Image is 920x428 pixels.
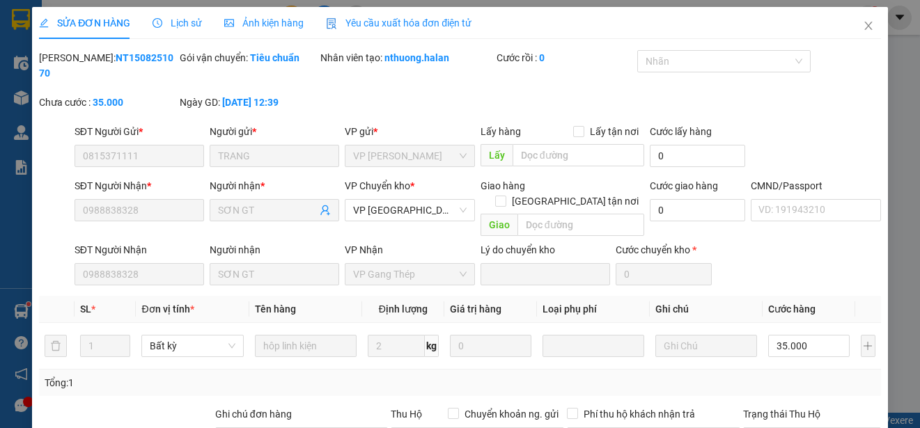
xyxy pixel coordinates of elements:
[320,50,494,65] div: Nhân viên tạo:
[320,205,331,216] span: user-add
[863,20,874,31] span: close
[141,303,194,315] span: Đơn vị tính
[210,178,339,193] div: Người nhận
[578,406,701,422] span: Phí thu hộ khách nhận trả
[616,242,712,257] div: Cước chuyển kho
[45,335,67,357] button: delete
[379,303,428,315] span: Định lượng
[513,144,644,166] input: Dọc đường
[849,7,888,46] button: Close
[353,264,466,285] span: VP Gang Thép
[222,97,279,108] b: [DATE] 12:39
[353,200,466,221] span: VP Yên Bình
[481,242,610,257] div: Lý do chuyển kho
[743,406,881,422] div: Trạng thái Thu Hộ
[215,409,292,420] label: Ghi chú đơn hàng
[450,303,501,315] span: Giá trị hàng
[450,335,531,357] input: 0
[39,17,130,29] span: SỬA ĐƠN HÀNG
[180,95,318,110] div: Ngày GD:
[481,144,513,166] span: Lấy
[481,126,521,137] span: Lấy hàng
[353,145,466,166] span: VP Nguyễn Trãi
[93,97,123,108] b: 35.000
[224,17,304,29] span: Ảnh kiện hàng
[250,52,299,63] b: Tiêu chuẩn
[224,18,234,28] span: picture
[481,214,517,236] span: Giao
[425,335,439,357] span: kg
[384,52,449,63] b: nthuong.halan
[326,17,471,29] span: Yêu cầu xuất hóa đơn điện tử
[768,303,816,315] span: Cước hàng
[75,124,204,139] div: SĐT Người Gửi
[861,335,875,357] button: plus
[255,335,357,357] input: VD: Bàn, Ghế
[80,303,91,315] span: SL
[345,124,474,139] div: VP gửi
[39,50,177,81] div: [PERSON_NAME]:
[153,17,202,29] span: Lịch sử
[650,199,746,221] input: Cước giao hàng
[497,50,634,65] div: Cước rồi :
[345,242,474,257] div: VP Nhận
[255,303,296,315] span: Tên hàng
[391,409,422,420] span: Thu Hộ
[75,178,204,193] div: SĐT Người Nhận
[345,180,410,191] span: VP Chuyển kho
[655,335,757,357] input: Ghi Chú
[210,124,339,139] div: Người gửi
[39,18,49,28] span: edit
[481,180,525,191] span: Giao hàng
[751,178,880,193] div: CMND/Passport
[459,406,564,422] span: Chuyển khoản ng. gửi
[650,296,763,323] th: Ghi chú
[537,296,650,323] th: Loại phụ phí
[650,180,718,191] label: Cước giao hàng
[210,242,339,257] div: Người nhận
[45,375,356,390] div: Tổng: 1
[326,18,337,29] img: icon
[75,242,204,257] div: SĐT Người Nhận
[506,193,644,209] span: [GEOGRAPHIC_DATA] tận nơi
[180,50,318,65] div: Gói vận chuyển:
[39,95,177,110] div: Chưa cước :
[153,18,162,28] span: clock-circle
[584,124,644,139] span: Lấy tận nơi
[539,52,545,63] b: 0
[650,126,712,137] label: Cước lấy hàng
[650,145,746,167] input: Cước lấy hàng
[517,214,644,236] input: Dọc đường
[150,335,235,356] span: Bất kỳ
